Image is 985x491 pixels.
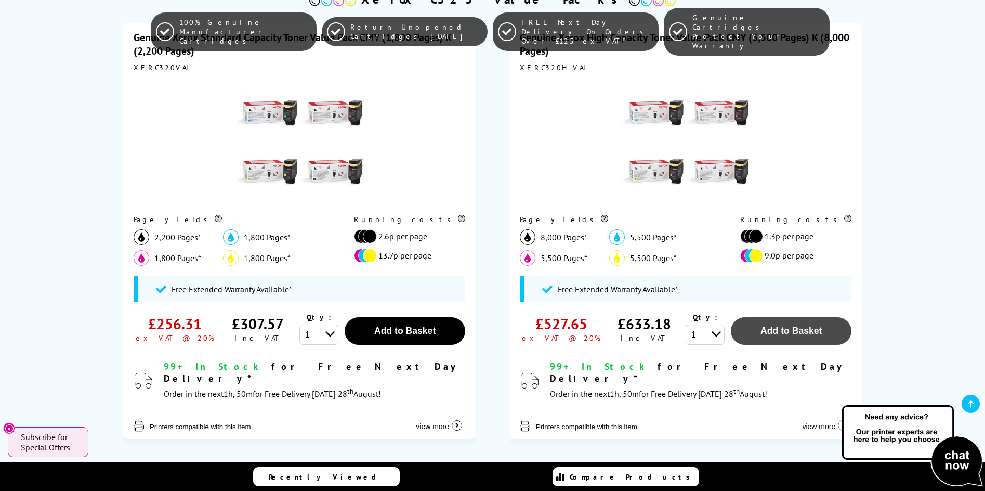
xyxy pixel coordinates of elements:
[416,422,449,431] span: view more
[413,411,465,431] button: view more
[179,18,311,46] span: 100% Genuine Manufacturer Cartridges
[740,249,846,263] li: 9.0p per page
[354,229,460,243] li: 2.6p per page
[693,313,717,322] span: Qty:
[550,360,649,372] span: 99+ In Stock
[354,215,465,224] div: Running costs
[550,360,851,402] div: modal_delivery
[234,77,364,208] img: Xerox Standard Capacity Toner Value Pack CMY (1,800 Pages) K (2,200 Pages)
[520,250,535,266] img: magenta_icon.svg
[134,63,465,72] div: XERC320VAL
[147,422,254,431] button: Printers compatible with this item
[374,326,436,336] span: Add to Basket
[244,232,291,242] span: 1,800 Pages*
[347,386,353,396] sup: th
[134,229,149,245] img: black_icon.svg
[799,411,851,431] button: view more
[148,314,202,333] div: £256.31
[134,250,149,266] img: magenta_icon.svg
[520,229,535,245] img: black_icon.svg
[307,313,331,322] span: Qty:
[609,250,625,266] img: yellow_icon.svg
[164,389,381,399] span: Order in the next for Free Delivery [DATE] 28 August!
[553,467,699,486] a: Compare Products
[520,63,851,72] div: XERC320HVAL
[621,77,751,208] img: Xerox High Capacity Toner Value Pack CMY (5,500 Pages) K (8,000 Pages)
[164,360,465,402] div: modal_delivery
[269,472,387,482] span: Recently Viewed
[522,333,600,343] div: ex VAT @ 20%
[345,317,465,345] button: Add to Basket
[609,229,625,245] img: cyan_icon.svg
[244,253,291,263] span: 1,800 Pages*
[520,215,719,224] div: Page yields
[541,253,587,263] span: 5,500 Pages*
[630,232,677,242] span: 5,500 Pages*
[733,386,740,396] sup: th
[253,467,400,486] a: Recently Viewed
[521,18,653,46] span: FREE Next Day Delivery On Orders Over £125 ex VAT*
[164,360,262,372] span: 99+ In Stock
[154,232,201,242] span: 2,200 Pages*
[610,389,639,399] span: 1h, 50m
[224,389,253,399] span: 1h, 50m
[533,422,640,431] button: Printers compatible with this item
[535,314,587,333] div: £527.65
[618,314,671,333] div: £633.18
[692,13,824,50] span: Genuine Cartridges Protect Your Warranty
[570,472,695,482] span: Compare Products
[550,360,847,384] span: for Free Next Day Delivery*
[232,314,284,333] div: £307.57
[172,284,292,294] span: Free Extended Warranty Available*
[541,232,587,242] span: 8,000 Pages*
[740,229,846,243] li: 1.3p per page
[223,250,239,266] img: yellow_icon.svg
[154,253,201,263] span: 1,800 Pages*
[354,249,460,263] li: 13.7p per page
[164,360,461,384] span: for Free Next Day Delivery*
[136,333,214,343] div: ex VAT @ 20%
[621,333,668,343] div: inc VAT
[134,215,333,224] div: Page yields
[558,284,678,294] span: Free Extended Warranty Available*
[760,326,822,336] span: Add to Basket
[550,389,767,399] span: Order in the next for Free Delivery [DATE] 28 August!
[731,317,851,345] button: Add to Basket
[21,432,78,453] span: Subscribe for Special Offers
[740,215,851,224] div: Running costs
[802,422,835,431] span: view more
[839,404,985,489] img: Open Live Chat window
[630,253,677,263] span: 5,500 Pages*
[223,229,239,245] img: cyan_icon.svg
[350,22,482,41] span: Return Unopened Cartridges [DATE]
[234,333,282,343] div: inc VAT
[3,422,15,434] button: Close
